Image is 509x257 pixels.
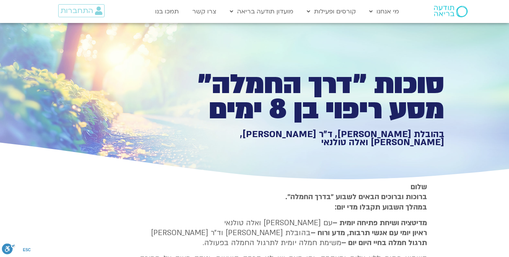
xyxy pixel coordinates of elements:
[311,228,427,238] b: ראיון יומי עם אנשי תרבות, מדע ורוח –
[58,4,105,17] a: התחברות
[332,218,427,228] strong: מדיטציה ושיחת פתיחה יומית –
[411,182,427,192] strong: שלום
[226,4,297,19] a: מועדון תודעה בריאה
[365,4,403,19] a: מי אנחנו
[188,4,220,19] a: צרו קשר
[61,7,93,15] span: התחברות
[140,218,427,248] p: עם [PERSON_NAME] ואלה טולנאי בהובלת [PERSON_NAME] וד״ר [PERSON_NAME] משימת חמלה יומית לתרגול החמל...
[151,4,183,19] a: תמכו בנו
[179,72,444,122] h1: סוכות ״דרך החמלה״ מסע ריפוי בן 8 ימים
[285,192,427,212] strong: ברוכות וברוכים הבאים לשבוע ״בדרך החמלה״. במהלך השבוע תקבלו מדי יום:
[434,6,468,17] img: תודעה בריאה
[341,238,427,248] b: תרגול חמלה בחיי היום יום –
[303,4,360,19] a: קורסים ופעילות
[179,130,444,147] h1: בהובלת [PERSON_NAME], ד״ר [PERSON_NAME], [PERSON_NAME] ואלה טולנאי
